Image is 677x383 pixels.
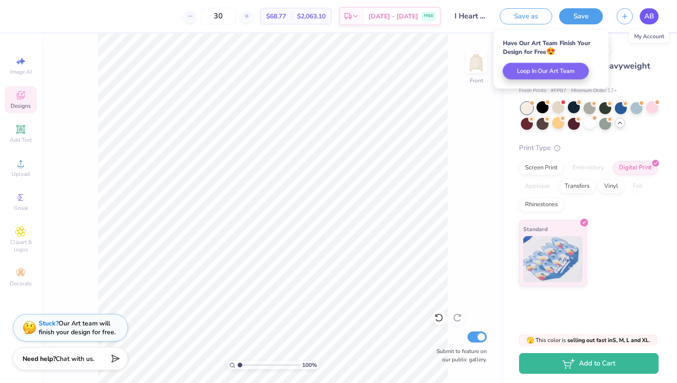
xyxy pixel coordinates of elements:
[10,280,32,287] span: Decorate
[266,12,286,21] span: $68.77
[39,319,58,328] strong: Stuck?
[424,13,433,19] span: FREE
[546,46,555,57] span: 😍
[567,337,649,344] strong: selling out fast in S, M, L and XL
[519,353,659,374] button: Add to Cart
[519,143,659,153] div: Print Type
[14,204,28,212] span: Greek
[368,12,418,21] span: [DATE] - [DATE]
[640,8,659,24] a: AB
[559,180,595,193] div: Transfers
[23,354,56,363] strong: Need help?
[523,236,583,282] img: Standard
[500,8,552,24] button: Save as
[559,8,603,24] button: Save
[467,53,485,72] img: Front
[526,336,534,345] span: 🫣
[11,102,31,110] span: Designs
[56,354,94,363] span: Chat with us.
[598,180,624,193] div: Vinyl
[448,7,493,25] input: Untitled Design
[470,76,483,85] div: Front
[432,347,487,364] label: Submit to feature on our public gallery.
[627,180,648,193] div: Foil
[503,63,589,80] button: Loop In Our Art Team
[10,68,32,75] span: Image AI
[297,12,326,21] span: $2,063.10
[644,11,654,22] span: AB
[566,161,610,175] div: Embroidery
[519,161,564,175] div: Screen Print
[519,198,564,212] div: Rhinestones
[200,8,236,24] input: – –
[613,161,658,175] div: Digital Print
[302,361,317,369] span: 100 %
[10,136,32,144] span: Add Text
[39,319,116,337] div: Our Art team will finish your design for free.
[523,224,548,234] span: Standard
[12,170,30,178] span: Upload
[629,30,669,43] div: My Account
[519,180,556,193] div: Applique
[5,238,37,253] span: Clipart & logos
[526,336,650,344] span: This color is .
[503,39,600,56] div: Have Our Art Team Finish Your Design for Free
